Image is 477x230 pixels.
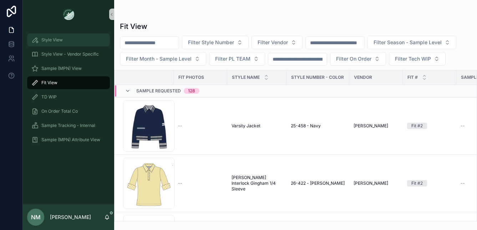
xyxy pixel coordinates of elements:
button: Select Button [182,36,249,49]
span: 25-458 - Navy [291,123,321,129]
span: Sample (MPN) Attribute View [41,137,100,143]
a: Sample (MPN) Attribute View [27,133,110,146]
span: Filter On Order [336,55,371,62]
span: -- [178,123,182,129]
a: [PERSON_NAME] [354,123,399,129]
div: Fit #2 [411,180,423,186]
span: Filter Vendor [258,39,288,46]
span: -- [461,180,465,186]
span: STYLE NAME [232,75,260,80]
span: Filter PL TEAM [215,55,250,62]
a: 26-422 - [PERSON_NAME] [291,180,345,186]
span: Filter Style Number [188,39,234,46]
a: Fit #2 [407,180,452,186]
span: Style View [41,37,63,43]
button: Select Button [367,36,456,49]
a: Fit #2 [407,123,452,129]
a: Fit View [27,76,110,89]
button: Select Button [252,36,303,49]
img: App logo [63,9,74,20]
a: Style View [27,34,110,46]
span: NM [31,213,41,221]
span: Fit # [407,75,418,80]
span: Style View - Vendor Specific [41,51,99,57]
div: Fit #2 [411,123,423,129]
a: Varsity Jacket [232,123,282,129]
button: Select Button [209,52,265,66]
div: scrollable content [23,29,114,155]
span: Fit Photos [178,75,204,80]
span: Filter Season - Sample Level [374,39,442,46]
button: Select Button [389,52,446,66]
button: Select Button [120,52,206,66]
span: -- [178,180,182,186]
span: Filter Month - Sample Level [126,55,192,62]
button: Select Button [330,52,386,66]
a: On Order Total Co [27,105,110,118]
span: Sample Requested [136,88,181,94]
span: Vendor [354,75,372,80]
a: TD WIP [27,91,110,103]
span: On Order Total Co [41,108,78,114]
a: -- [178,180,223,186]
p: [PERSON_NAME] [50,214,91,221]
a: -- [178,123,223,129]
a: [PERSON_NAME] Interlock Gingham 1/4 Sleeve [232,175,282,192]
span: [PERSON_NAME] [354,123,388,129]
span: Filter Tech WIP [395,55,431,62]
span: Varsity Jacket [232,123,260,129]
a: Sample Tracking - Internal [27,119,110,132]
span: Fit View [41,80,57,86]
a: Style View - Vendor Specific [27,48,110,61]
a: Sample (MPN) View [27,62,110,75]
div: 128 [188,88,195,94]
span: Sample Tracking - Internal [41,123,95,128]
a: 25-458 - Navy [291,123,345,129]
a: [PERSON_NAME] [354,180,399,186]
span: -- [461,123,465,129]
span: [PERSON_NAME] [354,180,388,186]
span: Sample (MPN) View [41,66,82,71]
h1: Fit View [120,21,147,31]
span: Style Number - Color [291,75,344,80]
span: TD WIP [41,94,57,100]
